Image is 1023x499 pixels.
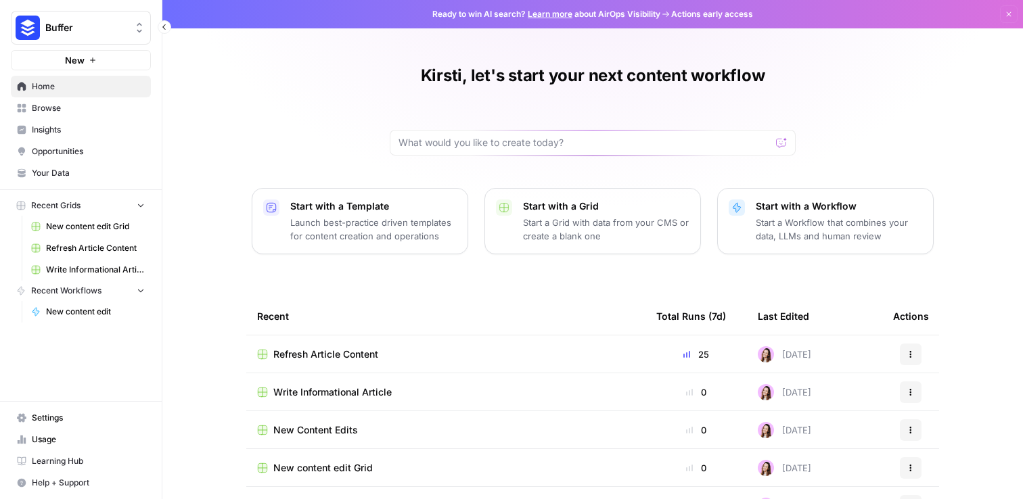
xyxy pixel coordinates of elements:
[25,237,151,259] a: Refresh Article Content
[758,298,809,335] div: Last Edited
[273,385,392,399] span: Write Informational Article
[273,461,373,475] span: New content edit Grid
[32,80,145,93] span: Home
[16,16,40,40] img: Buffer Logo
[656,423,736,437] div: 0
[32,433,145,446] span: Usage
[11,119,151,141] a: Insights
[11,141,151,162] a: Opportunities
[290,216,457,243] p: Launch best-practice driven templates for content creation and operations
[717,188,934,254] button: Start with a WorkflowStart a Workflow that combines your data, LLMs and human review
[758,460,774,476] img: 6eohlkvfyuj7ut2wjerunczchyi7
[399,136,771,149] input: What would you like to create today?
[273,348,378,361] span: Refresh Article Content
[257,348,635,361] a: Refresh Article Content
[432,8,660,20] span: Ready to win AI search? about AirOps Visibility
[252,188,468,254] button: Start with a TemplateLaunch best-practice driven templates for content creation and operations
[11,407,151,429] a: Settings
[11,429,151,450] a: Usage
[758,384,811,400] div: [DATE]
[31,199,81,212] span: Recent Grids
[656,298,726,335] div: Total Runs (7d)
[656,385,736,399] div: 0
[46,264,145,276] span: Write Informational Article
[32,412,145,424] span: Settings
[11,450,151,472] a: Learning Hub
[11,11,151,45] button: Workspace: Buffer
[11,472,151,494] button: Help + Support
[46,242,145,254] span: Refresh Article Content
[25,216,151,237] a: New content edit Grid
[11,195,151,216] button: Recent Grids
[32,124,145,136] span: Insights
[756,199,922,213] p: Start with a Workflow
[32,145,145,158] span: Opportunities
[756,216,922,243] p: Start a Workflow that combines your data, LLMs and human review
[257,461,635,475] a: New content edit Grid
[656,348,736,361] div: 25
[758,422,811,438] div: [DATE]
[656,461,736,475] div: 0
[523,199,689,213] p: Start with a Grid
[32,455,145,467] span: Learning Hub
[484,188,701,254] button: Start with a GridStart a Grid with data from your CMS or create a blank one
[25,301,151,323] a: New content edit
[421,65,765,87] h1: Kirsti, let's start your next content workflow
[758,384,774,400] img: 6eohlkvfyuj7ut2wjerunczchyi7
[528,9,572,19] a: Learn more
[46,220,145,233] span: New content edit Grid
[11,281,151,301] button: Recent Workflows
[257,385,635,399] a: Write Informational Article
[31,285,101,297] span: Recent Workflows
[290,199,457,213] p: Start with a Template
[257,423,635,437] a: New Content Edits
[671,8,753,20] span: Actions early access
[758,460,811,476] div: [DATE]
[523,216,689,243] p: Start a Grid with data from your CMS or create a blank one
[25,259,151,281] a: Write Informational Article
[46,306,145,318] span: New content edit
[11,97,151,119] a: Browse
[32,102,145,114] span: Browse
[65,53,85,67] span: New
[32,477,145,489] span: Help + Support
[758,346,774,362] img: 6eohlkvfyuj7ut2wjerunczchyi7
[11,50,151,70] button: New
[758,422,774,438] img: 6eohlkvfyuj7ut2wjerunczchyi7
[758,346,811,362] div: [DATE]
[273,423,358,437] span: New Content Edits
[257,298,635,335] div: Recent
[11,162,151,184] a: Your Data
[32,167,145,179] span: Your Data
[893,298,929,335] div: Actions
[45,21,127,34] span: Buffer
[11,76,151,97] a: Home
